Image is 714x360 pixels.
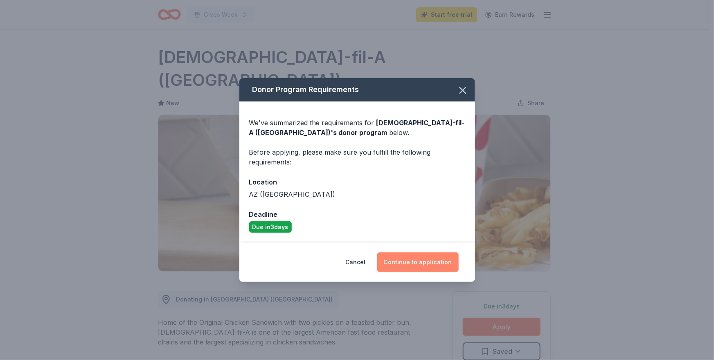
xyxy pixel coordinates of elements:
[377,252,459,272] button: Continue to application
[249,221,292,233] div: Due in 3 days
[249,147,465,167] div: Before applying, please make sure you fulfill the following requirements:
[346,252,366,272] button: Cancel
[249,209,465,220] div: Deadline
[249,189,465,199] div: AZ ([GEOGRAPHIC_DATA])
[239,78,475,101] div: Donor Program Requirements
[249,118,465,137] div: We've summarized the requirements for below.
[249,177,465,187] div: Location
